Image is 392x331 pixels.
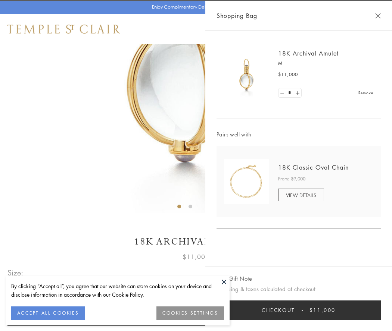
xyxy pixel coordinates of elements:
[217,300,381,320] button: Checkout $11,000
[278,71,298,78] span: $11,000
[262,306,295,314] span: Checkout
[7,267,24,279] span: Size:
[156,306,224,320] button: COOKIES SETTINGS
[309,306,336,314] span: $11,000
[286,192,316,199] span: VIEW DETAILS
[7,25,120,34] img: Temple St. Clair
[11,282,224,299] div: By clicking “Accept all”, you agree that our website can store cookies on your device and disclos...
[217,11,257,21] span: Shopping Bag
[278,163,349,171] a: 18K Classic Oval Chain
[217,284,381,294] p: Shipping & taxes calculated at checkout
[217,130,381,139] span: Pairs well with
[279,88,286,98] a: Set quantity to 0
[278,60,373,67] p: M
[7,235,385,248] h1: 18K Archival Amulet
[224,52,269,97] img: 18K Archival Amulet
[217,274,252,283] button: Add Gift Note
[293,88,301,98] a: Set quantity to 2
[375,13,381,19] button: Close Shopping Bag
[278,49,339,57] a: 18K Archival Amulet
[224,159,269,204] img: N88865-OV18
[358,89,373,97] a: Remove
[278,189,324,201] a: VIEW DETAILS
[278,175,305,183] span: From: $9,000
[11,306,85,320] button: ACCEPT ALL COOKIES
[152,3,237,11] p: Enjoy Complimentary Delivery & Returns
[183,252,209,262] span: $11,000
